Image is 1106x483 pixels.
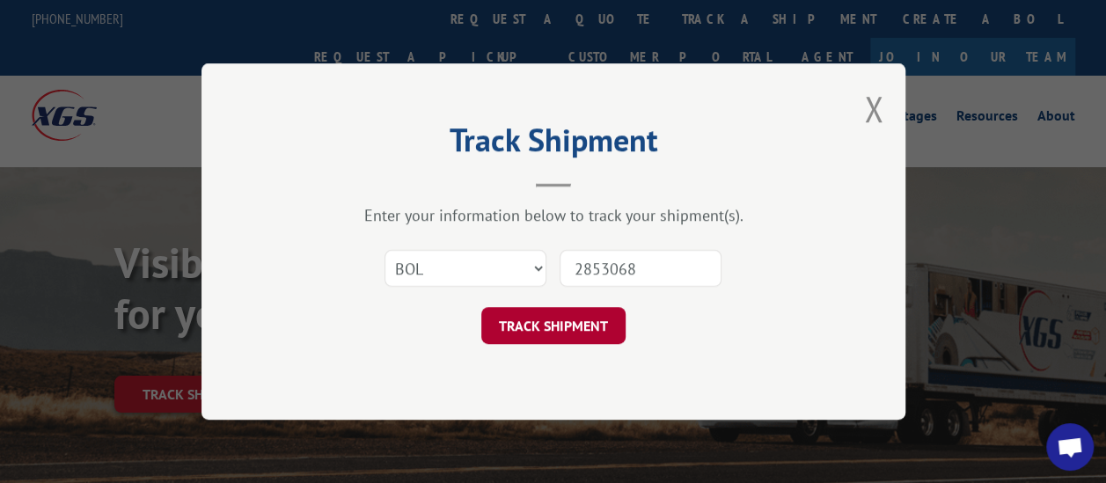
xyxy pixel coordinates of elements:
h2: Track Shipment [289,128,817,161]
button: Close modal [864,85,883,132]
button: TRACK SHIPMENT [481,307,626,344]
input: Number(s) [560,250,721,287]
div: Open chat [1046,423,1094,471]
div: Enter your information below to track your shipment(s). [289,205,817,225]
